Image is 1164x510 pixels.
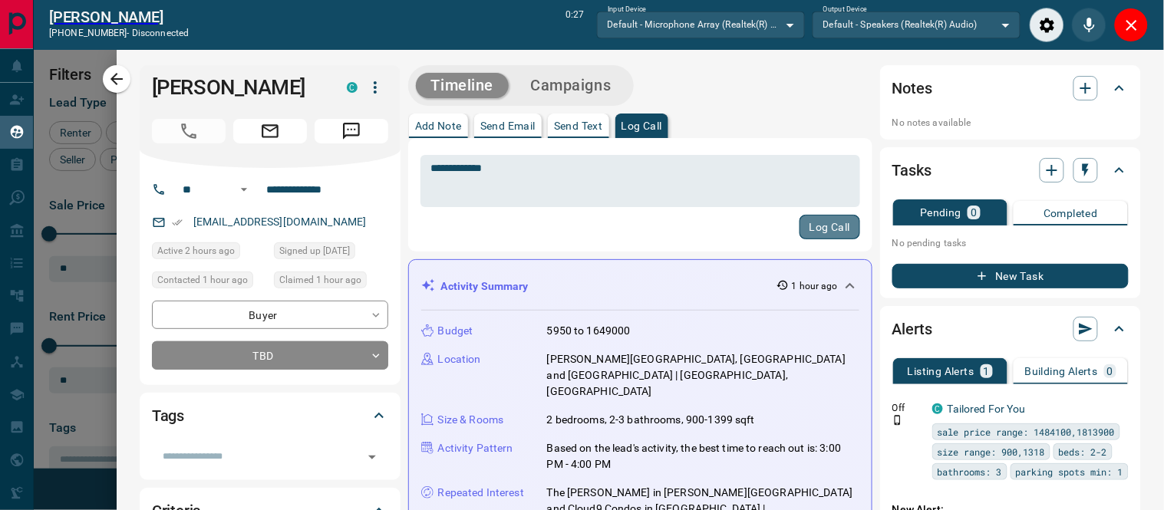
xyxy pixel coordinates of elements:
[361,446,383,468] button: Open
[279,272,361,288] span: Claimed 1 hour ago
[908,366,974,377] p: Listing Alerts
[172,217,183,228] svg: Email Verified
[938,464,1002,479] span: bathrooms: 3
[547,351,859,400] p: [PERSON_NAME][GEOGRAPHIC_DATA], [GEOGRAPHIC_DATA] and [GEOGRAPHIC_DATA] | [GEOGRAPHIC_DATA], [GEO...
[441,278,529,294] p: Activity Summary
[547,323,631,339] p: 5950 to 1649000
[971,207,977,218] p: 0
[235,180,253,199] button: Open
[608,5,647,15] label: Input Device
[152,403,184,428] h2: Tags
[421,272,859,301] div: Activity Summary1 hour ago
[932,403,943,414] div: condos.ca
[438,440,513,456] p: Activity Pattern
[152,271,266,293] div: Wed Aug 13 2025
[892,401,923,415] p: Off
[892,158,932,183] h2: Tasks
[547,440,859,472] p: Based on the lead's activity, the best time to reach out is: 3:00 PM - 4:00 PM
[438,412,504,428] p: Size & Rooms
[438,323,473,339] p: Budget
[984,366,990,377] p: 1
[233,119,307,143] span: Email
[152,75,324,100] h1: [PERSON_NAME]
[892,152,1129,189] div: Tasks
[1044,208,1098,219] p: Completed
[920,207,961,218] p: Pending
[49,8,189,26] h2: [PERSON_NAME]
[1025,366,1098,377] p: Building Alerts
[892,317,932,341] h2: Alerts
[813,12,1021,38] div: Default - Speakers (Realtek(R) Audio)
[1016,464,1123,479] span: parking spots min: 1
[892,311,1129,347] div: Alerts
[315,119,388,143] span: Message
[152,119,226,143] span: Call
[193,216,367,228] a: [EMAIL_ADDRESS][DOMAIN_NAME]
[892,415,903,426] svg: Push Notification Only
[152,397,388,434] div: Tags
[49,26,189,40] p: [PHONE_NUMBER] -
[566,8,584,42] p: 0:27
[1072,8,1106,42] div: Mute
[948,403,1026,415] a: Tailored For You
[892,116,1129,130] p: No notes available
[279,243,350,258] span: Signed up [DATE]
[1059,444,1107,459] span: beds: 2-2
[1107,366,1113,377] p: 0
[438,485,524,501] p: Repeated Interest
[152,301,388,329] div: Buyer
[438,351,481,367] p: Location
[347,82,358,93] div: condos.ca
[823,5,867,15] label: Output Device
[157,272,248,288] span: Contacted 1 hour ago
[892,264,1129,288] button: New Task
[547,412,755,428] p: 2 bedrooms, 2-3 bathrooms, 900-1399 sqft
[152,242,266,264] div: Wed Aug 13 2025
[1114,8,1149,42] div: Close
[892,70,1129,107] div: Notes
[938,424,1115,439] span: sale price range: 1484100,1813900
[274,242,388,264] div: Sat Aug 09 2025
[416,73,509,98] button: Timeline
[800,215,860,239] button: Log Call
[157,243,235,258] span: Active 2 hours ago
[892,232,1129,255] p: No pending tasks
[792,279,838,293] p: 1 hour ago
[597,12,805,38] div: Default - Microphone Array (Realtek(R) Audio)
[274,271,388,293] div: Wed Aug 13 2025
[1030,8,1064,42] div: Audio Settings
[480,120,536,131] p: Send Email
[415,120,462,131] p: Add Note
[132,28,189,38] span: disconnected
[515,73,626,98] button: Campaigns
[622,120,662,131] p: Log Call
[152,341,388,370] div: TBD
[938,444,1045,459] span: size range: 900,1318
[892,76,932,100] h2: Notes
[554,120,603,131] p: Send Text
